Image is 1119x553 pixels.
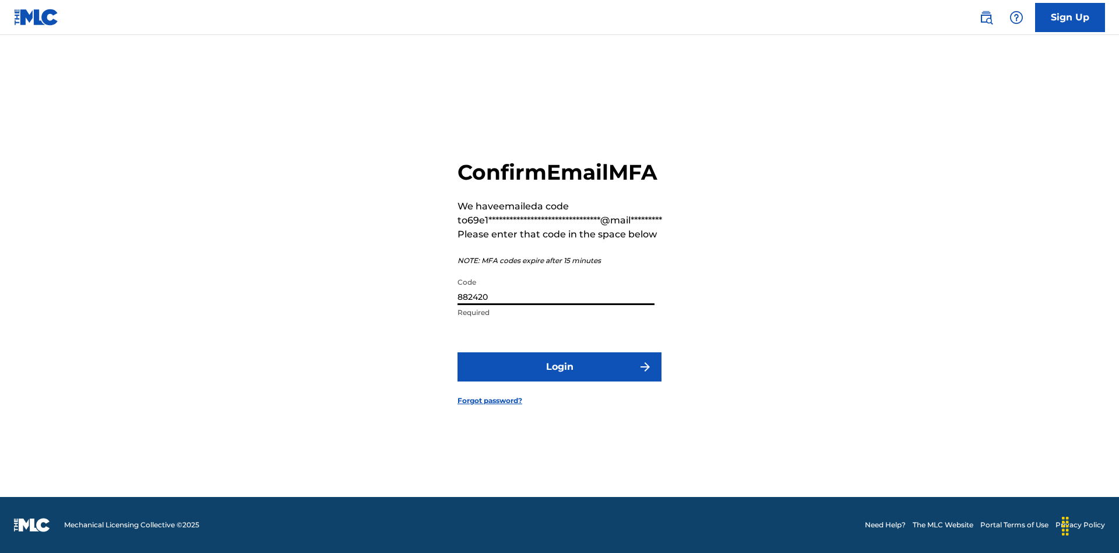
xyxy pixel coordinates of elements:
[458,352,661,381] button: Login
[14,518,50,532] img: logo
[980,520,1048,530] a: Portal Terms of Use
[458,228,662,242] p: Please enter that code in the space below
[1005,6,1028,29] div: Help
[458,307,654,318] p: Required
[979,10,993,24] img: search
[1061,497,1119,553] iframe: Chat Widget
[14,9,59,26] img: MLC Logo
[1035,3,1105,32] a: Sign Up
[458,256,662,266] p: NOTE: MFA codes expire after 15 minutes
[458,395,522,406] a: Forgot password?
[458,159,662,185] h2: Confirm Email MFA
[1055,520,1105,530] a: Privacy Policy
[913,520,973,530] a: The MLC Website
[64,520,199,530] span: Mechanical Licensing Collective © 2025
[1009,10,1023,24] img: help
[638,360,652,374] img: f7272a7cc735f4ea7f67.svg
[1056,509,1075,544] div: Drag
[974,6,998,29] a: Public Search
[865,520,906,530] a: Need Help?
